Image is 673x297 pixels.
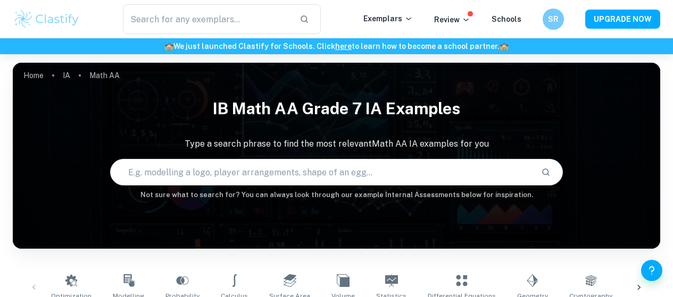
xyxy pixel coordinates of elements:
[111,157,533,187] input: E.g. modelling a logo, player arrangements, shape of an egg...
[13,9,80,30] img: Clastify logo
[585,10,660,29] button: UPGRADE NOW
[363,13,413,24] p: Exemplars
[641,260,662,281] button: Help and Feedback
[23,68,44,83] a: Home
[123,4,291,34] input: Search for any exemplars...
[2,40,671,52] h6: We just launched Clastify for Schools. Click to learn how to become a school partner.
[13,138,660,150] p: Type a search phrase to find the most relevant Math AA IA examples for you
[434,14,470,26] p: Review
[335,42,352,50] a: here
[164,42,173,50] span: 🏫
[492,15,521,23] a: Schools
[63,68,70,83] a: IA
[547,13,560,25] h6: SR
[543,9,564,30] button: SR
[13,92,660,125] h1: IB Math AA Grade 7 IA examples
[500,42,509,50] span: 🏫
[13,190,660,200] h6: Not sure what to search for? You can always look through our example Internal Assessments below f...
[537,163,555,181] button: Search
[89,70,120,81] p: Math AA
